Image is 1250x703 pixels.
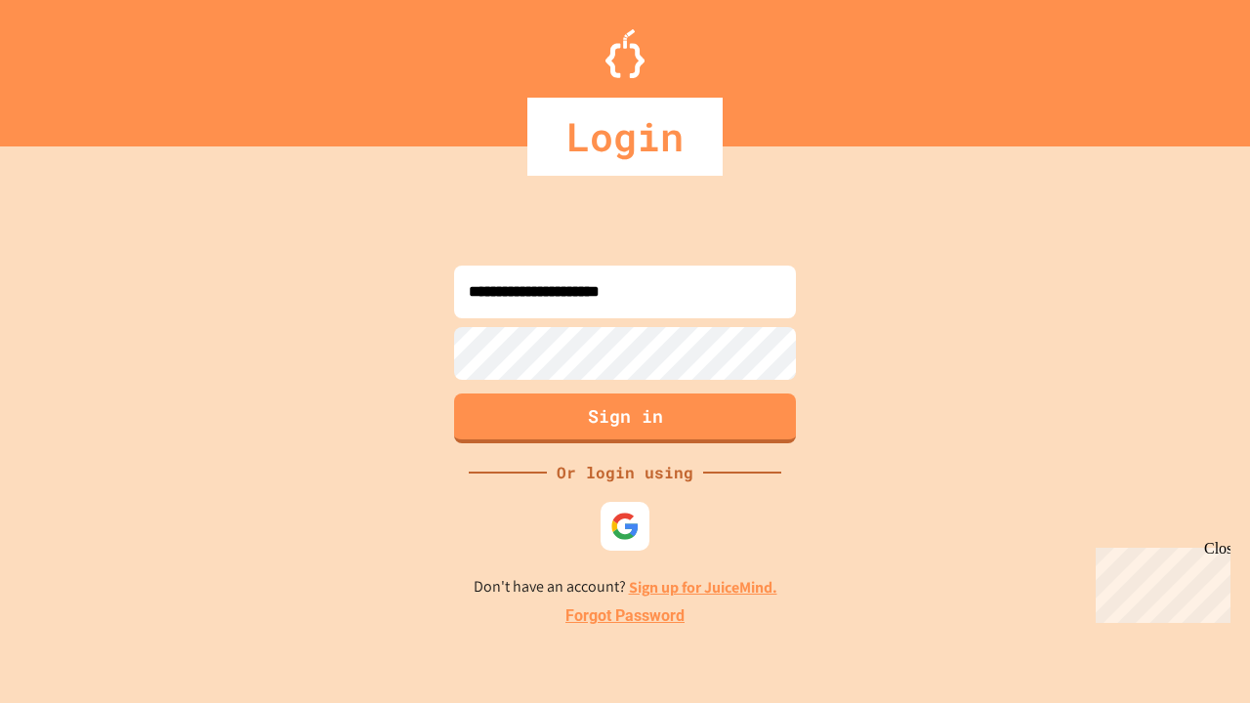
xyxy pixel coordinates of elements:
[610,512,640,541] img: google-icon.svg
[629,577,777,598] a: Sign up for JuiceMind.
[1088,540,1230,623] iframe: chat widget
[474,575,777,600] p: Don't have an account?
[547,461,703,484] div: Or login using
[8,8,135,124] div: Chat with us now!Close
[1168,625,1230,683] iframe: chat widget
[527,98,723,176] div: Login
[454,393,796,443] button: Sign in
[605,29,645,78] img: Logo.svg
[565,604,685,628] a: Forgot Password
